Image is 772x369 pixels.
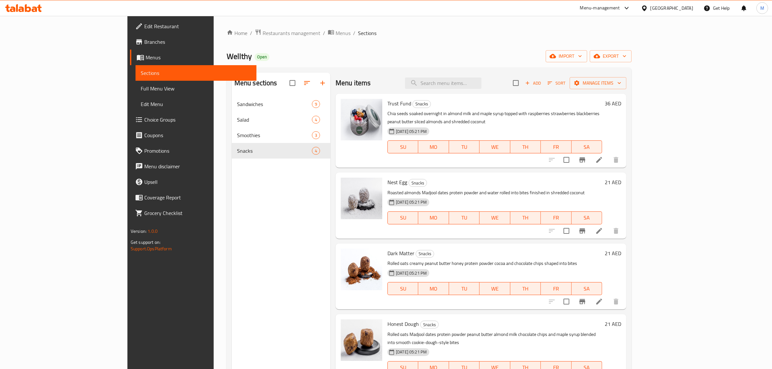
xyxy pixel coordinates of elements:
[523,78,543,88] button: Add
[574,142,600,152] span: SA
[546,78,567,88] button: Sort
[130,143,256,159] a: Promotions
[144,131,251,139] span: Coupons
[387,319,419,329] span: Honest Dough
[449,140,480,153] button: TU
[480,282,510,295] button: WE
[144,116,251,124] span: Choice Groups
[341,249,382,290] img: Dark Matter
[232,96,330,112] div: Sandwiches9
[575,294,590,309] button: Branch-specific-item
[336,78,371,88] h2: Menu items
[608,152,624,168] button: delete
[237,131,312,139] span: Smoothies
[148,227,158,235] span: 1.0.0
[575,152,590,168] button: Branch-specific-item
[255,29,320,37] a: Restaurants management
[510,140,541,153] button: TH
[574,213,600,222] span: SA
[551,52,582,60] span: import
[541,140,571,153] button: FR
[130,205,256,221] a: Grocery Checklist
[420,321,439,328] div: Snacks
[421,213,446,222] span: MO
[390,284,416,293] span: SU
[312,117,320,123] span: 4
[418,140,449,153] button: MO
[480,140,510,153] button: WE
[387,110,602,126] p: Chia seeds soaked overnight in almond milk and maple syrup topped with raspberries strawberries b...
[387,248,414,258] span: Dark Matter
[232,127,330,143] div: Smoothies3
[405,77,481,89] input: search
[141,100,251,108] span: Edit Menu
[341,99,382,140] img: Trust Fund
[393,128,429,135] span: [DATE] 05:21 PM
[312,116,320,124] div: items
[255,54,269,60] span: Open
[760,5,764,12] span: M
[421,142,446,152] span: MO
[341,178,382,219] img: Nest Egg
[572,211,602,224] button: SA
[387,99,411,108] span: Trust Fund
[312,148,320,154] span: 4
[524,79,542,87] span: Add
[299,75,315,91] span: Sort sections
[136,96,256,112] a: Edit Menu
[328,29,350,37] a: Menus
[482,284,507,293] span: WE
[336,29,350,37] span: Menus
[237,147,312,155] div: Snacks
[312,132,320,138] span: 3
[480,211,510,224] button: WE
[131,238,160,246] span: Get support on:
[510,282,541,295] button: TH
[130,112,256,127] a: Choice Groups
[595,298,603,305] a: Edit menu item
[452,213,477,222] span: TU
[130,34,256,50] a: Branches
[595,227,603,235] a: Edit menu item
[452,142,477,152] span: TU
[421,321,438,328] span: Snacks
[387,211,418,224] button: SU
[323,29,325,37] li: /
[387,282,418,295] button: SU
[130,50,256,65] a: Menus
[312,101,320,107] span: 9
[409,179,427,187] span: Snacks
[358,29,376,37] span: Sections
[605,319,621,328] h6: 21 AED
[136,65,256,81] a: Sections
[513,284,538,293] span: TH
[509,76,523,90] span: Select section
[130,174,256,190] a: Upsell
[416,250,434,258] div: Snacks
[387,140,418,153] button: SU
[146,54,251,61] span: Menus
[572,282,602,295] button: SA
[312,147,320,155] div: items
[580,4,620,12] div: Menu-management
[605,249,621,258] h6: 21 AED
[412,100,431,108] div: Snacks
[452,284,477,293] span: TU
[130,159,256,174] a: Menu disclaimer
[650,5,693,12] div: [GEOGRAPHIC_DATA]
[605,99,621,108] h6: 36 AED
[387,189,602,197] p: Roasted almonds Madjool dates protein powder and water rolled into bites finished in shredded coc...
[387,177,407,187] span: Nest Egg
[590,50,632,62] button: export
[141,85,251,92] span: Full Menu View
[482,213,507,222] span: WE
[144,38,251,46] span: Branches
[543,284,569,293] span: FR
[393,270,429,276] span: [DATE] 05:21 PM
[608,223,624,239] button: delete
[575,79,621,87] span: Manage items
[390,213,416,222] span: SU
[393,349,429,355] span: [DATE] 05:21 PM
[237,100,312,108] div: Sandwiches
[255,53,269,61] div: Open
